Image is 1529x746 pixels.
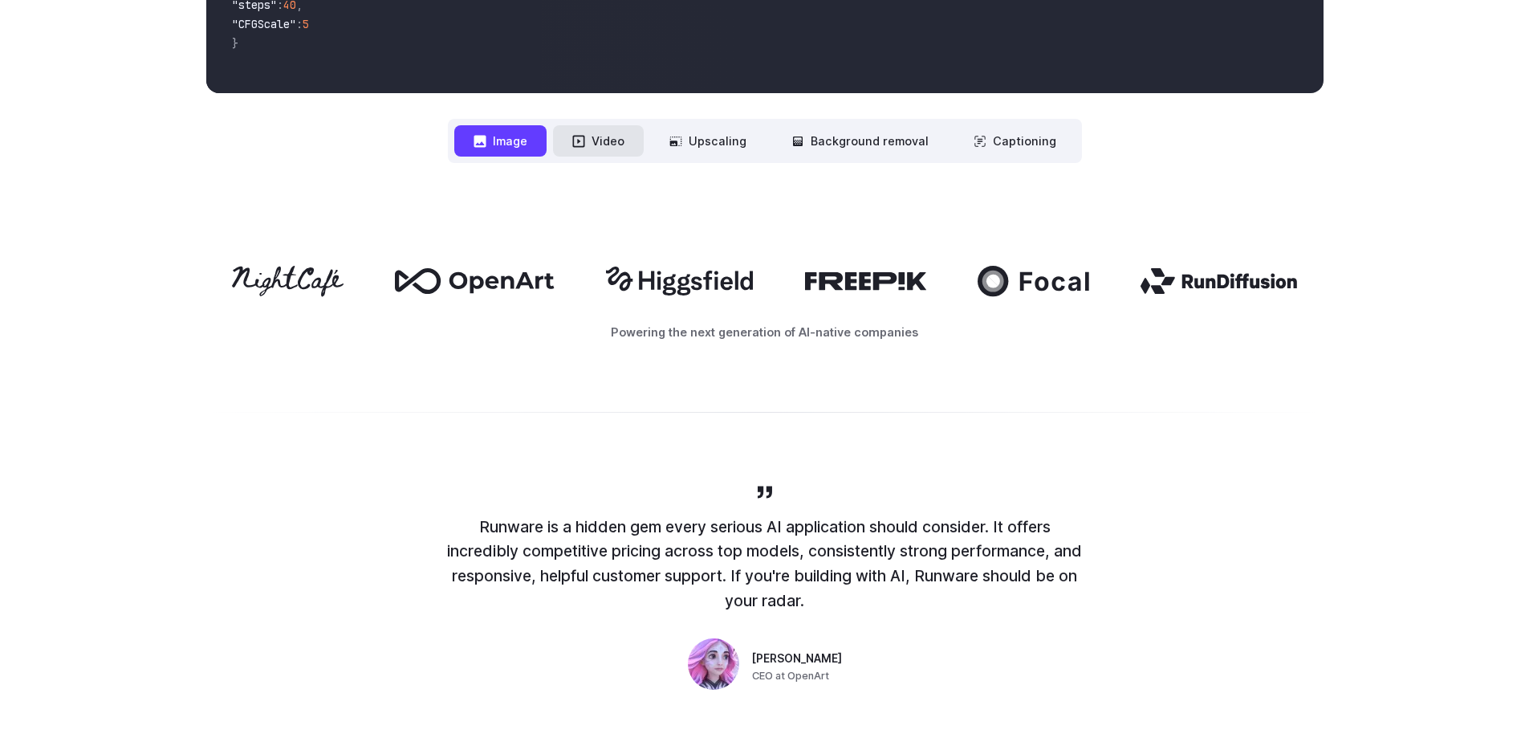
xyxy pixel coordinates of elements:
[772,125,948,157] button: Background removal
[954,125,1076,157] button: Captioning
[454,125,547,157] button: Image
[650,125,766,157] button: Upscaling
[553,125,644,157] button: Video
[296,17,303,31] span: :
[303,17,309,31] span: 5
[206,323,1324,341] p: Powering the next generation of AI-native companies
[232,17,296,31] span: "CFGScale"
[688,638,739,690] img: Person
[444,515,1086,614] p: Runware is a hidden gem every serious AI application should consider. It offers incredibly compet...
[752,650,842,668] span: [PERSON_NAME]
[752,668,829,684] span: CEO at OpenArt
[232,36,238,51] span: }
